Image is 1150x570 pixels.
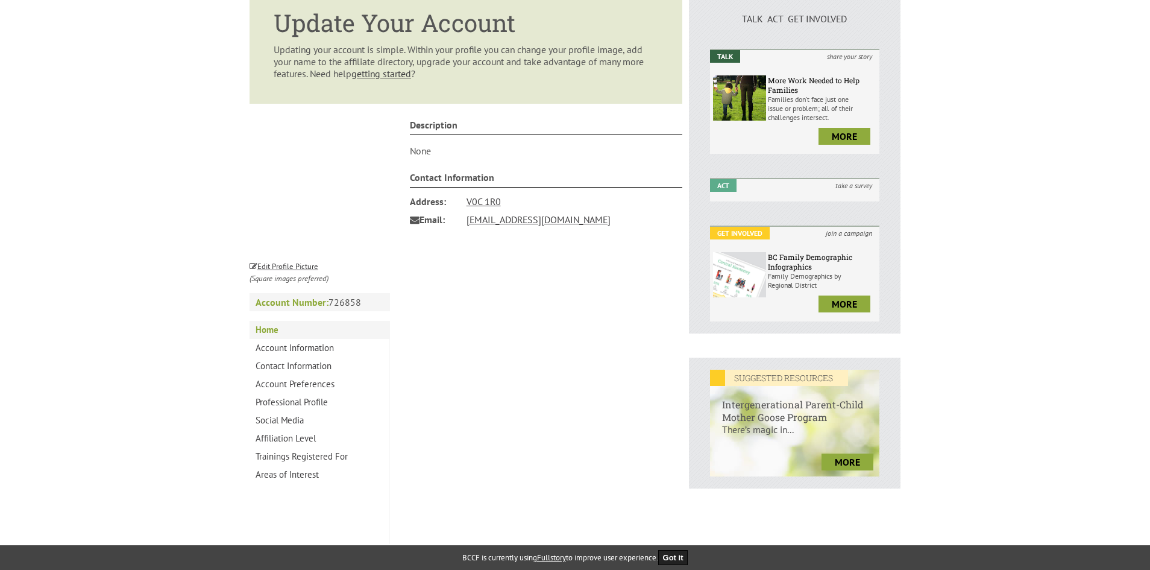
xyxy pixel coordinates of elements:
[410,119,683,135] h4: Description
[768,95,876,122] p: Families don’t face just one issue or problem; all of their challenges intersect.
[710,227,770,239] em: Get Involved
[250,261,318,271] small: Edit Profile Picture
[410,211,458,229] span: Email
[250,429,389,448] a: Affiliation Level
[828,179,879,192] i: take a survey
[768,75,876,95] h6: More Work Needed to Help Families
[250,448,389,466] a: Trainings Registered For
[250,375,389,393] a: Account Preferences
[250,259,318,271] a: Edit Profile Picture
[250,293,390,311] p: 726858
[250,393,389,411] a: Professional Profile
[250,321,389,339] a: Home
[819,227,879,239] i: join a campaign
[250,466,389,484] a: Areas of Interest
[274,7,658,39] h1: Update Your Account
[710,386,879,423] h6: Intergenerational Parent-Child Mother Goose Program
[710,179,737,192] em: Act
[710,423,879,448] p: There’s magic in...
[710,370,848,386] em: SUGGESTED RESOURCES
[410,192,458,211] span: Address
[250,339,389,357] a: Account Information
[710,50,740,63] em: Talk
[537,553,566,563] a: Fullstory
[710,1,879,25] a: TALK ACT GET INVOLVED
[819,128,870,145] a: more
[819,296,870,312] a: more
[710,13,879,25] p: TALK ACT GET INVOLVED
[768,252,876,271] h6: BC Family Demographic Infographics
[410,145,683,157] p: None
[256,296,328,308] strong: Account Number:
[467,195,501,207] a: V0C 1R0
[467,214,611,226] a: [EMAIL_ADDRESS][DOMAIN_NAME]
[768,271,876,290] p: Family Demographics by Regional District
[410,171,683,188] h4: Contact Information
[250,273,328,283] i: (Square images preferred)
[351,68,411,80] a: getting started
[658,550,688,565] button: Got it
[822,454,873,470] a: more
[820,50,879,63] i: share your story
[250,411,389,429] a: Social Media
[250,357,389,375] a: Contact Information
